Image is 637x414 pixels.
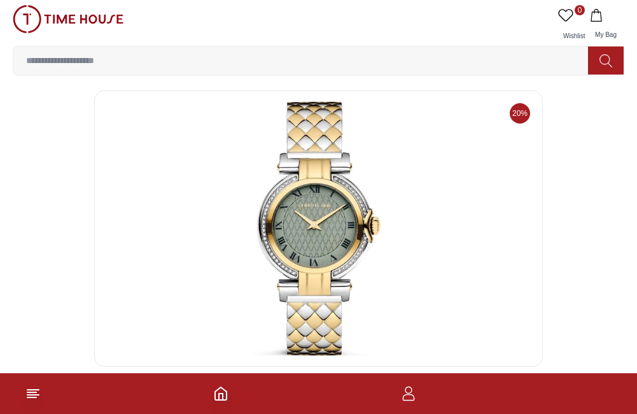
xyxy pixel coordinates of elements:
[556,5,587,46] a: 0Wishlist
[510,103,530,124] span: 20%
[575,5,585,15] span: 0
[590,31,622,38] span: My Bag
[213,386,228,401] a: Home
[558,32,590,39] span: Wishlist
[105,101,532,356] img: CERRUTI Women's Analog Light Green Dial Watch - CIWLG0012001
[13,5,123,33] img: ...
[587,5,624,46] button: My Bag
